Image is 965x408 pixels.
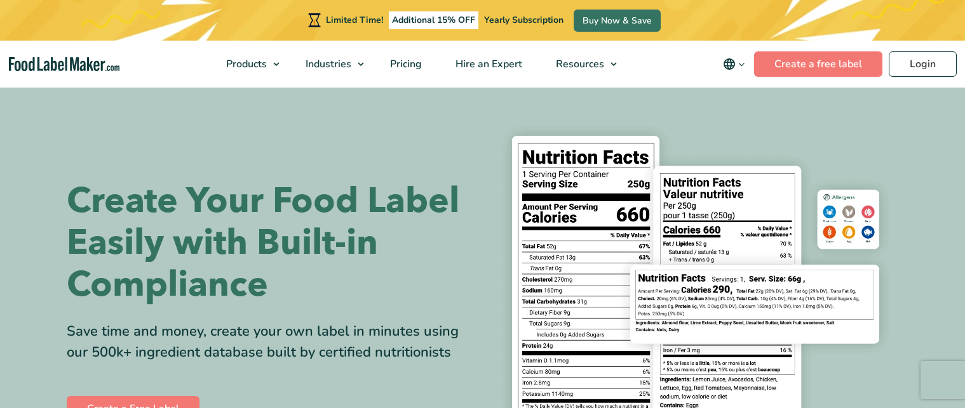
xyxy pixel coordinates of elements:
[389,11,478,29] span: Additional 15% OFF
[67,180,473,306] h1: Create Your Food Label Easily with Built-in Compliance
[374,41,436,88] a: Pricing
[539,41,623,88] a: Resources
[552,57,605,71] span: Resources
[67,321,473,363] div: Save time and money, create your own label in minutes using our 500k+ ingredient database built b...
[222,57,268,71] span: Products
[889,51,957,77] a: Login
[9,57,120,72] a: Food Label Maker homepage
[714,51,754,77] button: Change language
[386,57,423,71] span: Pricing
[289,41,370,88] a: Industries
[326,14,383,26] span: Limited Time!
[452,57,523,71] span: Hire an Expert
[484,14,563,26] span: Yearly Subscription
[210,41,286,88] a: Products
[574,10,661,32] a: Buy Now & Save
[439,41,536,88] a: Hire an Expert
[302,57,353,71] span: Industries
[754,51,882,77] a: Create a free label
